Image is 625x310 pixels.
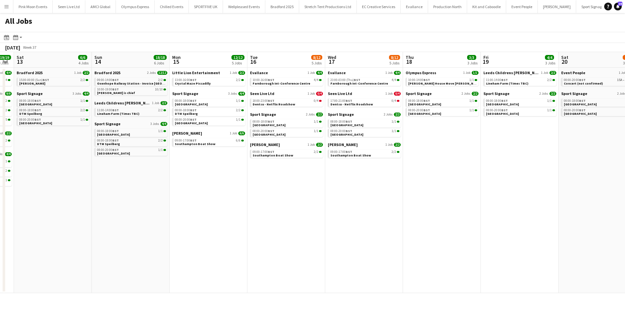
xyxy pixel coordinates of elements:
span: 2 Jobs [147,71,156,75]
span: Seen Live Ltd [328,91,352,96]
button: Kit and Caboodle [467,0,506,13]
a: 24 [614,3,622,10]
span: BST [35,99,41,103]
span: 18:00-23:00 [253,99,274,102]
a: 08:00-20:00BST1/1[GEOGRAPHIC_DATA] [97,148,166,155]
a: Sport Signage2 Jobs2/2 [250,112,323,117]
span: Farnborough Int-Conference Centre [330,81,388,86]
span: BST [354,78,360,82]
button: Evallance [401,0,428,13]
span: 4/4 [5,152,12,156]
span: 1 Job [385,92,393,96]
span: BST [424,99,430,103]
a: 08:00-20:00BST1/1[GEOGRAPHIC_DATA] [253,129,322,136]
button: Pink Moon Events [13,0,53,13]
span: 08:00-20:00 [97,148,119,152]
span: 1/1 [236,99,241,102]
span: 2/2 [236,109,241,112]
span: 2 Jobs [539,92,548,96]
span: 15:00-00:00 (Sun) [19,78,49,82]
span: Azerbaijan [564,112,597,116]
span: Azerbaijan [175,121,208,125]
span: 4/4 [160,122,167,126]
a: Sport Signage2 Jobs2/2 [406,91,479,96]
span: Sport Signage [483,91,509,96]
div: Sport Signage3 Jobs4/408:00-18:00BST1/1[GEOGRAPHIC_DATA]08:00-18:00BST2/2DTM Speilberg08:00-20:00... [17,91,90,127]
span: DTM Speilberg [97,142,120,146]
span: 2/2 [158,78,163,82]
span: 1/1 [314,129,318,133]
button: Chilled Events [155,0,189,13]
button: Bradford 2025 [265,0,299,13]
span: 0/4 [316,92,323,96]
span: 2/2 [83,71,90,75]
span: BST [190,108,197,112]
a: 18:00-23:00BST0/4Dentsu - Netflix Roadshow [253,99,322,106]
div: Sport Signage3 Jobs4/408:00-18:00BST1/1[GEOGRAPHIC_DATA]08:00-18:00BST2/2DTM Speilberg08:00-20:00... [172,91,245,131]
a: 08:00-18:00BST1/1[GEOGRAPHIC_DATA] [330,119,399,127]
span: 11:00-14:00 [486,78,508,82]
span: 08:00-20:00 [253,129,274,133]
span: 0/4 [392,99,396,102]
span: 0/4 [314,99,318,102]
span: Little Lion Entertainment [172,70,220,75]
span: 1/1 [472,71,479,75]
span: 1/1 [469,78,474,82]
span: 4/4 [238,92,245,96]
span: Azerbaijan [97,151,130,155]
span: Seen Live Ltd [250,91,274,96]
span: 08:00-18:00 [19,109,41,112]
span: 1/1 [469,109,474,112]
span: Sport Signage [406,91,432,96]
span: BST [190,138,197,142]
span: Dentsu - Netflix Roadshow [253,102,295,106]
span: Sport Signage [17,91,43,96]
span: BST [112,108,119,112]
span: 08:00-20:00 [330,129,352,133]
a: 09:00-17:00BST2/2Southampton Boat Show [330,150,399,157]
span: 08:00-18:00 [330,120,352,123]
span: Baku [330,123,363,127]
a: Sport Signage3 Jobs4/4 [172,91,245,96]
div: Leeds Childrens [PERSON_NAME]1 Job2/211:00-14:00BST2/2Lineham Farm (Times TBC) [483,70,556,91]
a: 09:00-17:00BST6/6Southampton Boat Show [175,138,244,146]
span: BST [346,150,352,154]
span: Leeds Childrens Charity Lineham [483,70,540,75]
span: BST [112,138,119,142]
span: Wasserman [328,142,358,147]
span: BST [346,99,352,103]
span: Baku [253,123,285,127]
span: 4/4 [394,71,401,75]
button: Olympus Express [116,0,155,13]
span: Event People [561,70,585,75]
a: 08:00-18:00BST2/2DTM Speilberg [19,108,88,115]
a: Sport Signage3 Jobs4/4 [94,121,167,126]
button: Stretch Tent Productions Ltd [299,0,357,13]
a: 08:00-18:00BST1/1[GEOGRAPHIC_DATA] [97,129,166,136]
div: [PERSON_NAME]1 Job2/209:00-17:00BST2/2Southampton Boat Show [328,142,401,159]
span: 09:00-14:00 [97,78,119,82]
a: 10:00-16:00BST4/4Farnborough Int-Conference Centre [253,78,322,85]
span: 10:00-16:00 [253,78,274,82]
span: 2/2 [394,113,401,116]
span: 08:00-20:00 [19,118,41,121]
span: BST [424,108,430,112]
a: 08:00-20:00BST1/1[GEOGRAPHIC_DATA] [19,117,88,125]
span: 2/2 [549,71,556,75]
a: 08:00-18:00BST1/1[GEOGRAPHIC_DATA] [19,99,88,106]
span: 1 Job [463,71,470,75]
a: Seen Live Ltd1 Job0/4 [250,91,323,96]
span: BST [424,78,430,82]
span: DTM Speilberg [175,112,198,116]
button: AMCI Global [85,0,116,13]
a: 15:00-00:00 (Sun)BST2/2[PERSON_NAME] [19,78,88,85]
a: 09:00-14:00BST2/2Oxenhope Railway Station - Invoice [GEOGRAPHIC_DATA] Royal [97,78,166,85]
span: BST [112,87,119,91]
span: 2 Jobs [462,92,470,96]
div: Little Lion Entertainment1 Job2/213:00-16:00BST2/2Crystal Maze Piccadilly [172,70,245,91]
a: 08:00-18:00BST2/2DTM Speilberg [97,138,166,146]
span: 10:00-19:00 [97,88,119,91]
a: 08:00-18:00BST1/1[GEOGRAPHIC_DATA] [175,99,244,106]
div: Bradford 20251 Job2/215:00-00:00 (Sun)BST2/2[PERSON_NAME] [17,70,90,91]
span: Southampton Boat Show [330,153,371,157]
